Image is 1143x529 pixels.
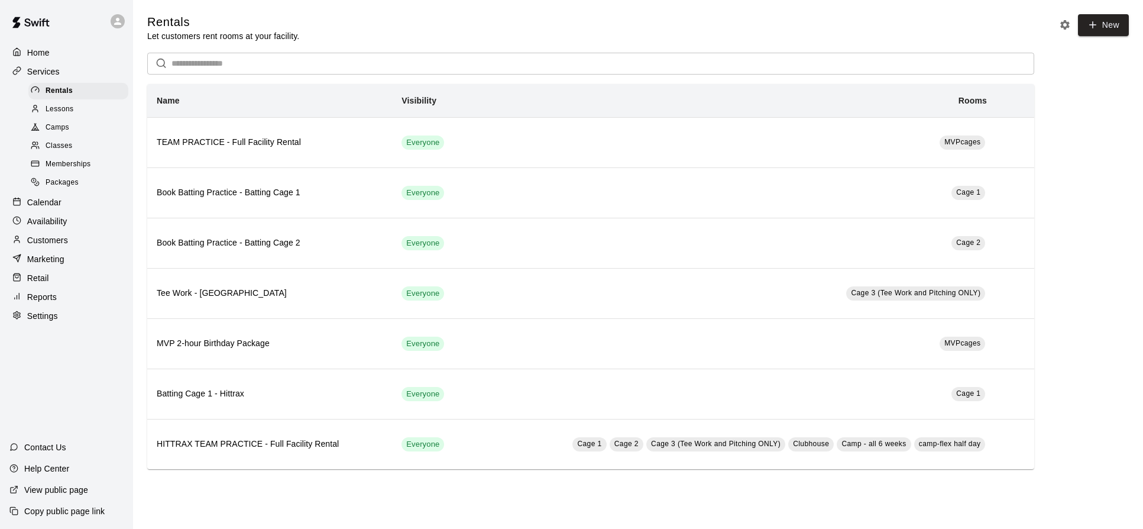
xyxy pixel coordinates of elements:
[157,337,383,350] h6: MVP 2-hour Birthday Package
[46,85,73,97] span: Rentals
[28,174,133,192] a: Packages
[956,188,980,196] span: Cage 1
[147,84,1034,469] table: simple table
[27,234,68,246] p: Customers
[401,286,444,301] div: This service is visible to all of your customers
[24,463,69,475] p: Help Center
[46,140,72,152] span: Classes
[793,440,829,448] span: Clubhouse
[919,440,981,448] span: camp-flex half day
[27,47,50,59] p: Home
[401,238,444,249] span: Everyone
[401,188,444,199] span: Everyone
[27,272,49,284] p: Retail
[9,193,124,211] a: Calendar
[157,96,180,105] b: Name
[9,63,124,80] a: Services
[401,186,444,200] div: This service is visible to all of your customers
[28,138,128,154] div: Classes
[401,337,444,351] div: This service is visible to all of your customers
[1056,16,1074,34] button: Rental settings
[577,440,601,448] span: Cage 1
[157,237,383,250] h6: Book Batting Practice - Batting Cage 2
[9,307,124,325] a: Settings
[959,96,987,105] b: Rooms
[157,388,383,401] h6: Batting Cage 1 - Hittrax
[841,440,906,448] span: Camp - all 6 weeks
[147,14,299,30] h5: Rentals
[46,122,69,134] span: Camps
[401,338,444,350] span: Everyone
[46,104,74,115] span: Lessons
[401,437,444,451] div: This service is visible to all of your customers
[28,82,133,100] a: Rentals
[157,287,383,300] h6: Tee Work - [GEOGRAPHIC_DATA]
[401,96,436,105] b: Visibility
[27,291,57,303] p: Reports
[9,288,124,306] a: Reports
[401,288,444,299] span: Everyone
[27,196,61,208] p: Calendar
[956,238,980,247] span: Cage 2
[28,156,133,174] a: Memberships
[28,120,128,136] div: Camps
[401,387,444,401] div: This service is visible to all of your customers
[27,310,58,322] p: Settings
[24,441,66,453] p: Contact Us
[46,159,90,170] span: Memberships
[28,100,133,118] a: Lessons
[157,438,383,451] h6: HITTRAX TEAM PRACTICE - Full Facility Rental
[614,440,639,448] span: Cage 2
[28,175,128,191] div: Packages
[27,215,67,227] p: Availability
[9,212,124,230] a: Availability
[651,440,781,448] span: Cage 3 (Tee Work and Pitching ONLY)
[28,137,133,156] a: Classes
[24,505,105,517] p: Copy public page link
[956,389,980,398] span: Cage 1
[401,137,444,149] span: Everyone
[27,66,60,78] p: Services
[28,83,128,99] div: Rentals
[46,177,79,189] span: Packages
[1078,14,1129,36] a: New
[9,250,124,268] a: Marketing
[157,136,383,149] h6: TEAM PRACTICE - Full Facility Rental
[28,119,133,137] a: Camps
[24,484,88,496] p: View public page
[27,253,64,265] p: Marketing
[9,231,124,249] a: Customers
[9,269,124,287] a: Retail
[28,101,128,118] div: Lessons
[944,339,980,347] span: MVPcages
[851,289,980,297] span: Cage 3 (Tee Work and Pitching ONLY)
[401,136,444,150] div: This service is visible to all of your customers
[401,236,444,250] div: This service is visible to all of your customers
[944,138,980,146] span: MVPcages
[157,186,383,199] h6: Book Batting Practice - Batting Cage 1
[28,156,128,173] div: Memberships
[9,44,124,62] a: Home
[147,30,299,42] p: Let customers rent rooms at your facility.
[401,389,444,400] span: Everyone
[401,439,444,450] span: Everyone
